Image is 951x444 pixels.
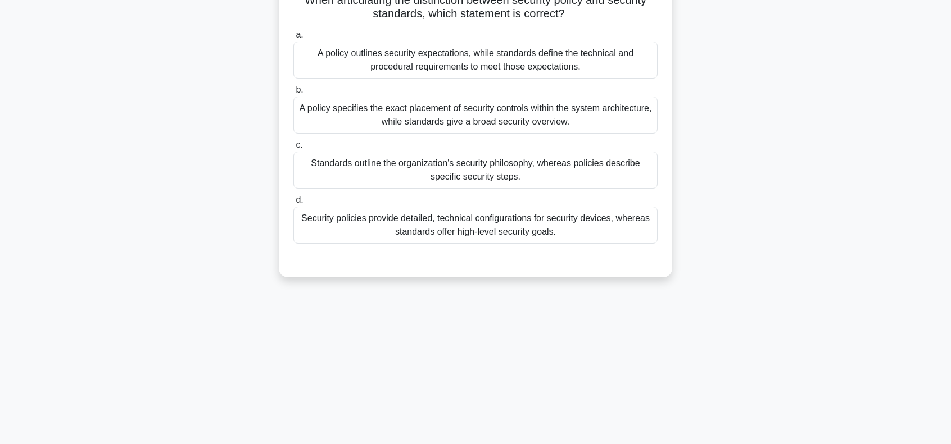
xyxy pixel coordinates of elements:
div: A policy specifies the exact placement of security controls within the system architecture, while... [293,97,658,134]
span: a. [296,30,303,39]
span: b. [296,85,303,94]
span: d. [296,195,303,204]
div: Standards outline the organization's security philosophy, whereas policies describe specific secu... [293,152,658,189]
span: c. [296,140,302,149]
div: A policy outlines security expectations, while standards define the technical and procedural requ... [293,42,658,79]
div: Security policies provide detailed, technical configurations for security devices, whereas standa... [293,207,658,244]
